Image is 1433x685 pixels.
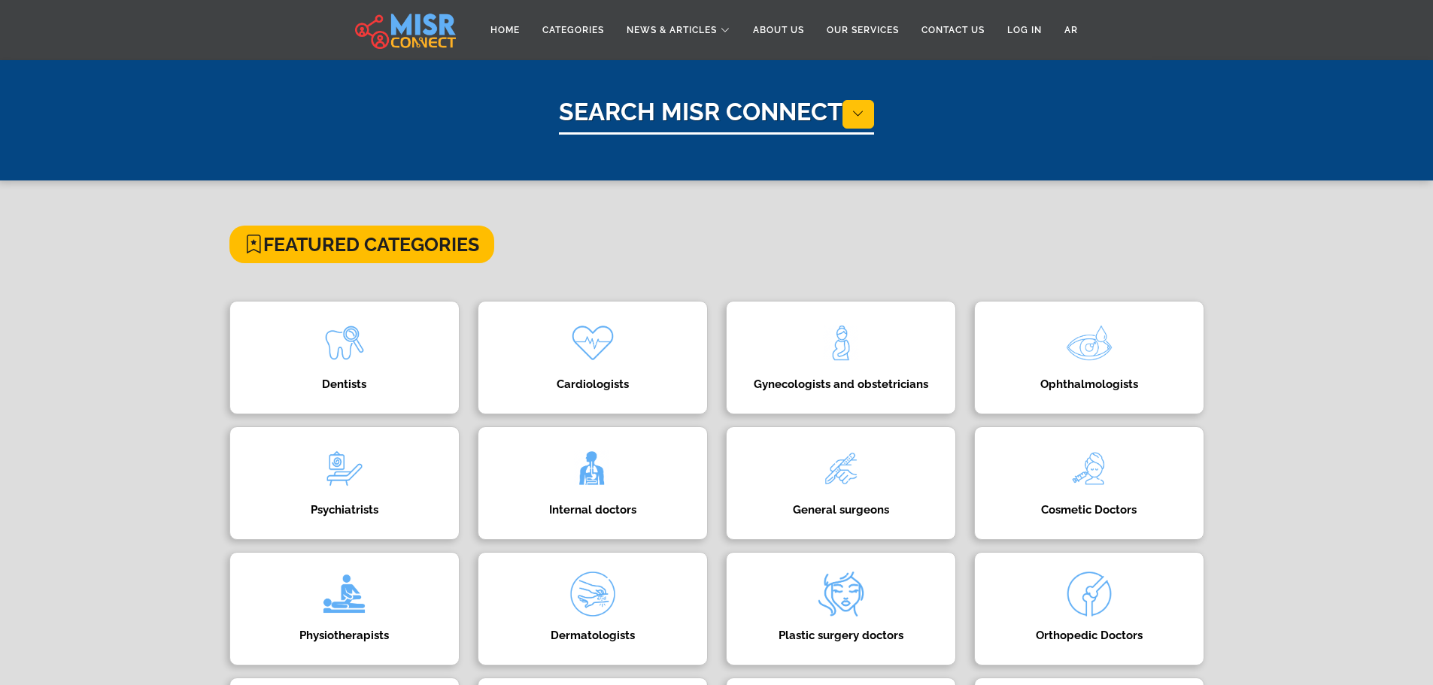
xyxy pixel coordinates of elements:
img: tQBIxbFzDjHNxea4mloJ.png [811,313,871,373]
h4: Cardiologists [501,377,685,391]
img: hWxcuLC5XSYMg4jBQuTo.png [563,564,623,624]
img: QNHokBW5vrPUdimAHhBQ.png [314,564,375,624]
a: Categories [531,16,615,44]
img: yMMdmRz7uG575B6r1qC8.png [811,564,871,624]
h4: Gynecologists and obstetricians [749,377,933,391]
h4: Psychiatrists [253,503,436,517]
a: AR [1053,16,1089,44]
img: k714wZmFaHWIHbCst04N.png [314,313,375,373]
img: main.misr_connect [355,11,456,49]
h4: Plastic surgery doctors [749,629,933,642]
a: Orthopedic Doctors [965,552,1213,665]
a: Physiotherapists [220,552,469,665]
a: Internal doctors [469,426,717,540]
a: Gynecologists and obstetricians [717,301,965,414]
h4: Physiotherapists [253,629,436,642]
h4: General surgeons [749,503,933,517]
h4: Internal doctors [501,503,685,517]
a: Ophthalmologists [965,301,1213,414]
a: Log in [996,16,1053,44]
a: News & Articles [615,16,742,44]
h4: Cosmetic Doctors [997,503,1181,517]
a: Cosmetic Doctors [965,426,1213,540]
a: Home [479,16,531,44]
img: O3vASGqC8OE0Zbp7R2Y3.png [1059,313,1119,373]
img: kQgAgBbLbYzX17DbAKQs.png [563,313,623,373]
img: K7lclmEhOOGQ4fIIXkmg.png [1059,564,1119,624]
img: DjGqZLWENc0VUGkVFVvU.png [1059,438,1119,499]
img: pfAWvOfsRsa0Gymt6gRE.png [563,438,623,499]
h4: Dentists [253,377,436,391]
a: Contact Us [910,16,996,44]
a: Psychiatrists [220,426,469,540]
a: Dentists [220,301,469,414]
img: Oi1DZGDTXfHRQb1rQtXk.png [811,438,871,499]
a: Cardiologists [469,301,717,414]
a: Plastic surgery doctors [717,552,965,665]
img: wzNEwxv3aCzPUCYeW7v7.png [314,438,375,499]
a: Dermatologists [469,552,717,665]
a: General surgeons [717,426,965,540]
h4: Featured Categories [229,226,494,263]
a: About Us [742,16,815,44]
h4: Ophthalmologists [997,377,1181,391]
span: News & Articles [627,23,717,37]
h4: Orthopedic Doctors [997,629,1181,642]
a: Our Services [815,16,910,44]
h1: Search Misr Connect [559,98,874,135]
h4: Dermatologists [501,629,685,642]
